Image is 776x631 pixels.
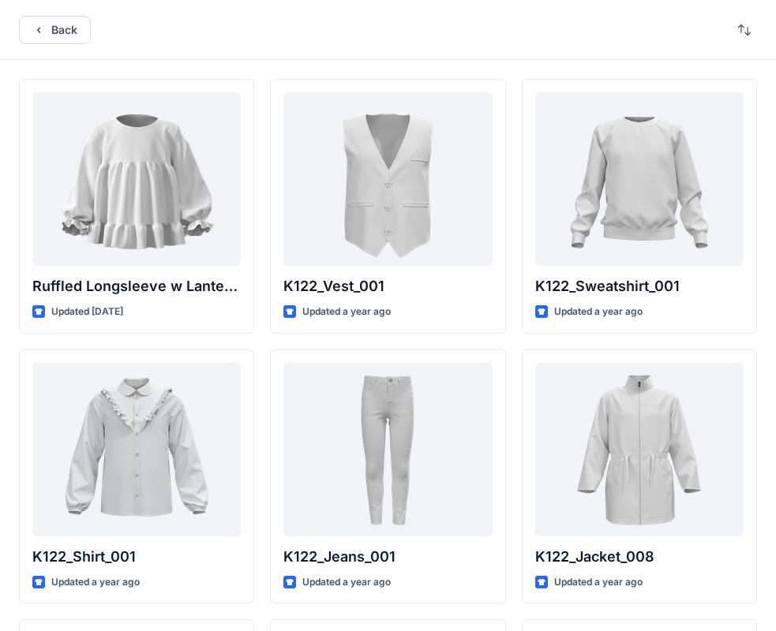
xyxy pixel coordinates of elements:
p: Updated a year ago [302,574,391,591]
p: Updated a year ago [51,574,140,591]
p: K122_Vest_001 [283,275,492,297]
a: K122_Vest_001 [283,92,492,266]
button: Back [19,16,91,44]
p: Updated [DATE] [51,304,123,320]
p: Ruffled Longsleeve w Lantern Sleeve [32,275,241,297]
a: K122_Shirt_001 [32,363,241,536]
p: Updated a year ago [302,304,391,320]
p: K122_Sweatshirt_001 [535,275,744,297]
p: K122_Shirt_001 [32,546,241,568]
a: K122_Sweatshirt_001 [535,92,744,266]
p: Updated a year ago [554,304,643,320]
p: K122_Jacket_008 [535,546,744,568]
p: K122_Jeans_001 [283,546,492,568]
a: K122_Jacket_008 [535,363,744,536]
a: K122_Jeans_001 [283,363,492,536]
a: Ruffled Longsleeve w Lantern Sleeve [32,92,241,266]
p: Updated a year ago [554,574,643,591]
